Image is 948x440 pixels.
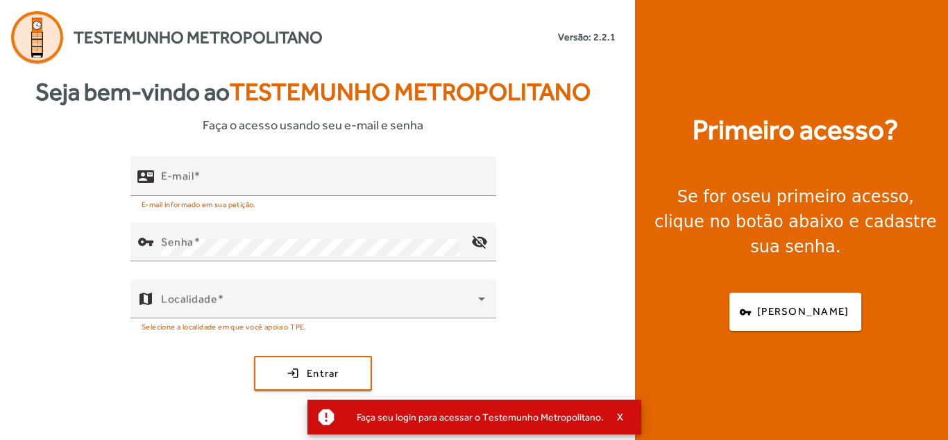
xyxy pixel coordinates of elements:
[203,115,423,134] span: Faça o acesso usando seu e-mail e senha
[729,293,861,331] button: [PERSON_NAME]
[230,78,591,106] span: Testemunho Metropolitano
[142,318,307,334] mat-hint: Selecione a localidade em que você apoia o TPE.
[161,236,194,249] mat-label: Senha
[346,407,604,427] div: Faça seu login para acessar o Testemunho Metropolitano.
[757,304,849,320] span: [PERSON_NAME]
[161,293,217,306] mat-label: Localidade
[316,407,337,427] mat-icon: report
[617,411,624,423] span: X
[137,291,154,307] mat-icon: map
[742,187,909,206] strong: seu primeiro acesso
[604,411,638,423] button: X
[11,11,63,63] img: Logo Agenda
[652,184,940,259] div: Se for o , clique no botão abaixo e cadastre sua senha.
[35,74,591,111] strong: Seja bem-vindo ao
[142,196,256,211] mat-hint: E-mail informado em sua petição.
[693,109,898,151] strong: Primeiro acesso?
[463,225,496,259] mat-icon: visibility_off
[254,356,372,391] button: Entrar
[137,234,154,250] mat-icon: vpn_key
[558,30,616,44] small: Versão: 2.2.1
[74,25,323,50] span: Testemunho Metropolitano
[161,170,194,183] mat-label: E-mail
[307,366,339,382] span: Entrar
[137,168,154,185] mat-icon: contact_mail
